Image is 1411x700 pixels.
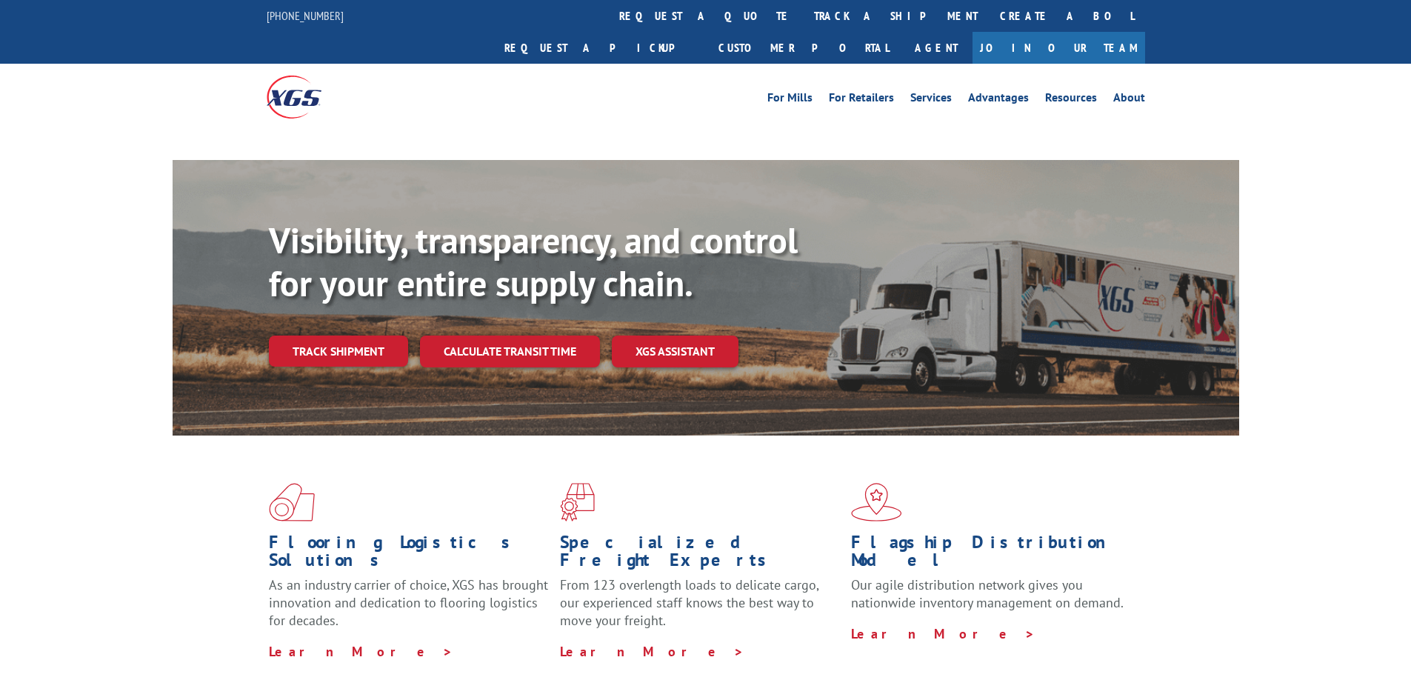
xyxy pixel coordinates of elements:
p: From 123 overlength loads to delicate cargo, our experienced staff knows the best way to move you... [560,576,840,642]
a: Agent [900,32,973,64]
a: Learn More > [851,625,1035,642]
img: xgs-icon-flagship-distribution-model-red [851,483,902,521]
b: Visibility, transparency, and control for your entire supply chain. [269,217,798,306]
span: As an industry carrier of choice, XGS has brought innovation and dedication to flooring logistics... [269,576,548,629]
a: For Retailers [829,92,894,108]
a: For Mills [767,92,813,108]
a: Customer Portal [707,32,900,64]
h1: Flagship Distribution Model [851,533,1131,576]
a: Learn More > [560,643,744,660]
a: Resources [1045,92,1097,108]
a: Advantages [968,92,1029,108]
img: xgs-icon-total-supply-chain-intelligence-red [269,483,315,521]
span: Our agile distribution network gives you nationwide inventory management on demand. [851,576,1124,611]
a: Learn More > [269,643,453,660]
a: Request a pickup [493,32,707,64]
img: xgs-icon-focused-on-flooring-red [560,483,595,521]
h1: Specialized Freight Experts [560,533,840,576]
a: Services [910,92,952,108]
a: About [1113,92,1145,108]
a: [PHONE_NUMBER] [267,8,344,23]
h1: Flooring Logistics Solutions [269,533,549,576]
a: Calculate transit time [420,336,600,367]
a: Join Our Team [973,32,1145,64]
a: XGS ASSISTANT [612,336,738,367]
a: Track shipment [269,336,408,367]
